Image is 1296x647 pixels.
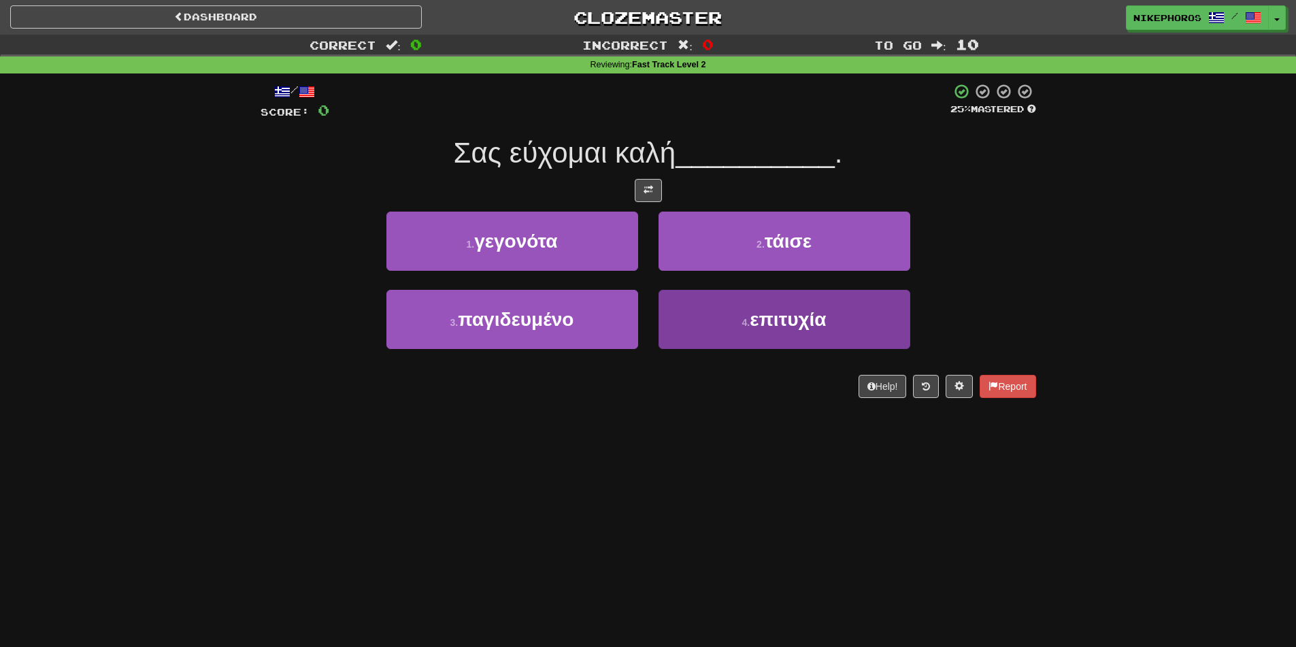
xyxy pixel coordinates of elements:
span: Σας εύχομαι καλή [454,137,676,169]
span: . [835,137,843,169]
span: 10 [956,36,979,52]
span: 0 [702,36,714,52]
span: Nikephoros [1133,12,1201,24]
span: : [386,39,401,51]
span: : [931,39,946,51]
div: / [261,83,329,100]
span: τάισε [765,231,812,252]
button: Help! [859,375,907,398]
span: παγιδευμένο [458,309,574,330]
button: 4.επιτυχία [659,290,910,349]
span: Correct [310,38,376,52]
span: Score: [261,106,310,118]
span: / [1231,11,1238,20]
span: 25 % [950,103,971,114]
span: Incorrect [582,38,668,52]
div: Mastered [950,103,1036,116]
small: 2 . [757,239,765,250]
span: __________ [676,137,835,169]
span: 0 [410,36,422,52]
span: γεγονότα [474,231,557,252]
button: 2.τάισε [659,212,910,271]
span: : [678,39,693,51]
a: Clozemaster [442,5,854,29]
small: 1 . [466,239,474,250]
span: To go [874,38,922,52]
button: Round history (alt+y) [913,375,939,398]
button: Toggle translation (alt+t) [635,179,662,202]
span: επιτυχία [750,309,826,330]
a: Nikephoros / [1126,5,1269,30]
button: Report [980,375,1035,398]
strong: Fast Track Level 2 [632,60,706,69]
span: 0 [318,101,329,118]
button: 1.γεγονότα [386,212,638,271]
small: 4 . [742,317,750,328]
button: 3.παγιδευμένο [386,290,638,349]
a: Dashboard [10,5,422,29]
small: 3 . [450,317,459,328]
